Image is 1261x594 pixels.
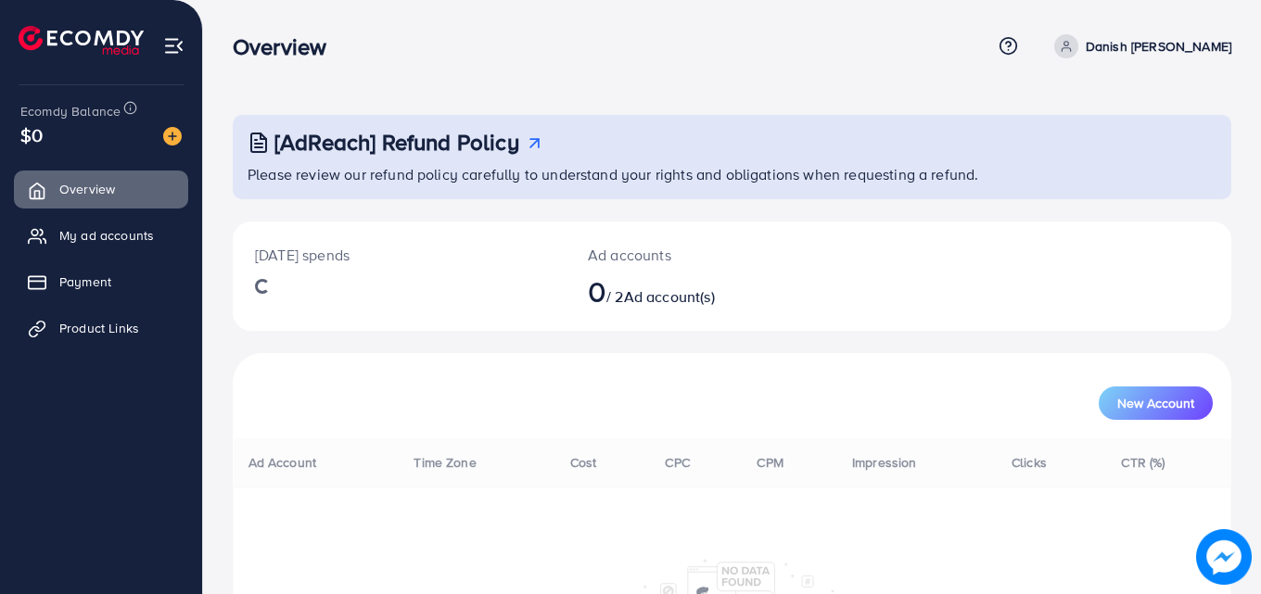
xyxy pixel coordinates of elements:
span: Overview [59,180,115,198]
p: Ad accounts [588,244,793,266]
span: Product Links [59,319,139,337]
h2: / 2 [588,273,793,309]
span: $0 [20,121,43,148]
span: Ad account(s) [624,286,715,307]
span: 0 [588,270,606,312]
h3: [AdReach] Refund Policy [274,129,519,156]
button: New Account [1099,386,1213,420]
p: Please review our refund policy carefully to understand your rights and obligations when requesti... [248,163,1220,185]
span: New Account [1117,397,1194,410]
span: Payment [59,272,111,291]
img: image [1196,529,1252,585]
img: logo [19,26,144,55]
a: Overview [14,171,188,208]
img: image [163,127,182,145]
p: [DATE] spends [255,244,543,266]
span: Ecomdy Balance [20,102,121,120]
a: Payment [14,263,188,300]
h3: Overview [233,33,341,60]
a: Danish [PERSON_NAME] [1047,34,1231,58]
a: Product Links [14,310,188,347]
span: My ad accounts [59,226,154,245]
p: Danish [PERSON_NAME] [1086,35,1231,57]
a: My ad accounts [14,217,188,254]
img: menu [163,35,185,57]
